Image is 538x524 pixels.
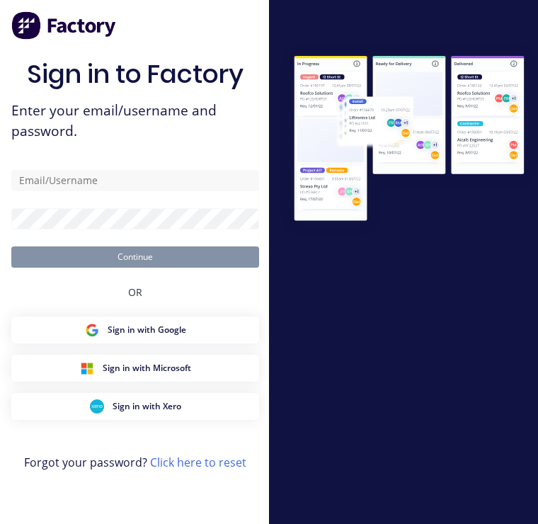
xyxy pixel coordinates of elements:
[11,11,118,40] img: Factory
[11,101,259,142] span: Enter your email/username and password.
[80,361,94,375] img: Microsoft Sign in
[11,355,259,382] button: Microsoft Sign inSign in with Microsoft
[103,362,191,375] span: Sign in with Microsoft
[24,454,246,471] span: Forgot your password?
[85,323,99,337] img: Google Sign in
[150,455,246,470] a: Click here to reset
[11,317,259,343] button: Google Sign inSign in with Google
[113,400,181,413] span: Sign in with Xero
[280,43,538,236] img: Sign in
[90,399,104,414] img: Xero Sign in
[108,324,186,336] span: Sign in with Google
[27,59,244,89] h1: Sign in to Factory
[11,170,259,191] input: Email/Username
[11,393,259,420] button: Xero Sign inSign in with Xero
[128,268,142,317] div: OR
[11,246,259,268] button: Continue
